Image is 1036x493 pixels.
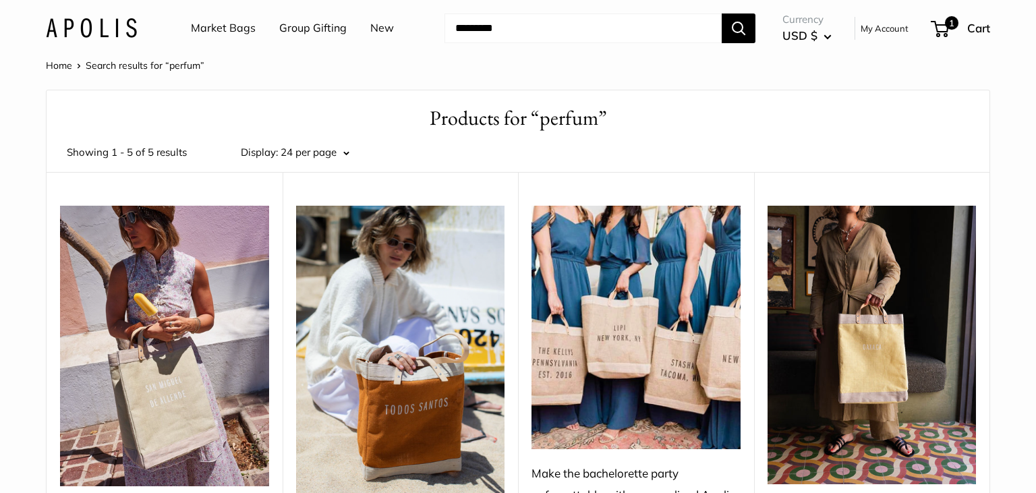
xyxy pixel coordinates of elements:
[782,25,832,47] button: USD $
[932,18,990,39] a: 1 Cart
[370,18,394,38] a: New
[86,59,204,71] span: Search results for “perfum”
[241,143,278,162] label: Display:
[782,28,817,42] span: USD $
[768,206,977,484] img: Daisy is a sun-washed buttercream yellow — a touch of warm sunshine, perfect for carefree Summer ...
[967,21,990,35] span: Cart
[191,18,256,38] a: Market Bags
[46,18,137,38] img: Apolis
[722,13,755,43] button: Search
[444,13,722,43] input: Search...
[67,143,187,162] span: Showing 1 - 5 of 5 results
[46,59,72,71] a: Home
[281,143,349,162] button: 24 per page
[60,206,269,486] img: Shot in Todos Santos, born of a Baja breeze—Mint Sorbet is our freshest shade yet. Just add sunsh...
[67,104,969,133] h1: Products for “perfum”
[281,146,337,158] span: 24 per page
[782,10,832,29] span: Currency
[279,18,347,38] a: Group Gifting
[531,206,741,449] img: Make the bachelorette party unforgettable with personalized Apolis gifts—custom colors, logos, an...
[861,20,909,36] a: My Account
[945,16,958,30] span: 1
[46,57,204,74] nav: Breadcrumb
